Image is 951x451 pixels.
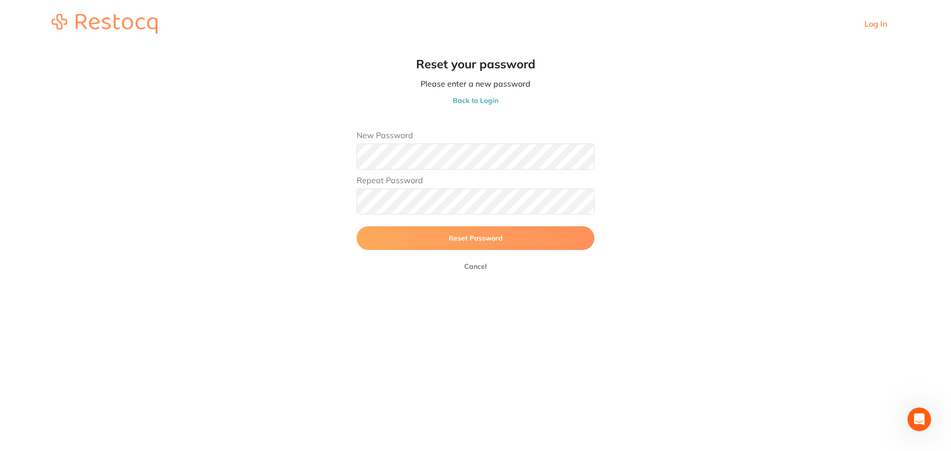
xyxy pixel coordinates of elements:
a: Log In [864,19,888,28]
iframe: Intercom live chat [907,407,931,431]
button: Reset Password [357,226,594,250]
label: New Password [357,131,594,140]
button: Cancel [461,262,490,271]
p: Please enter a new password [421,79,530,88]
label: Repeat Password [357,176,594,185]
span: Reset Password [449,234,503,243]
h2: Reset your password [416,57,535,71]
img: restocq_logo.svg [52,14,158,34]
button: Back to Login [450,96,501,105]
